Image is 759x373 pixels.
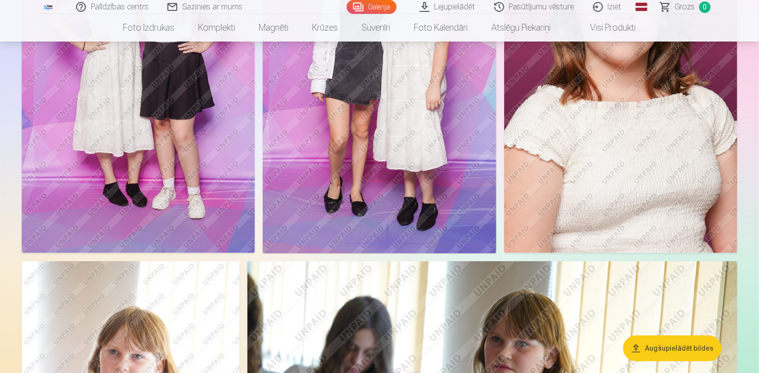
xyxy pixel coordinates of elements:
a: Suvenīri [350,14,402,42]
a: Visi produkti [563,14,648,42]
a: Komplekti [187,14,247,42]
a: Foto izdrukas [112,14,187,42]
img: /fa1 [43,4,54,10]
span: Grozs [675,1,695,13]
span: 0 [699,1,711,13]
a: Krūzes [301,14,350,42]
a: Atslēgu piekariņi [480,14,563,42]
a: Foto kalendāri [402,14,480,42]
button: Augšupielādēt bildes [623,335,721,361]
a: Magnēti [247,14,301,42]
